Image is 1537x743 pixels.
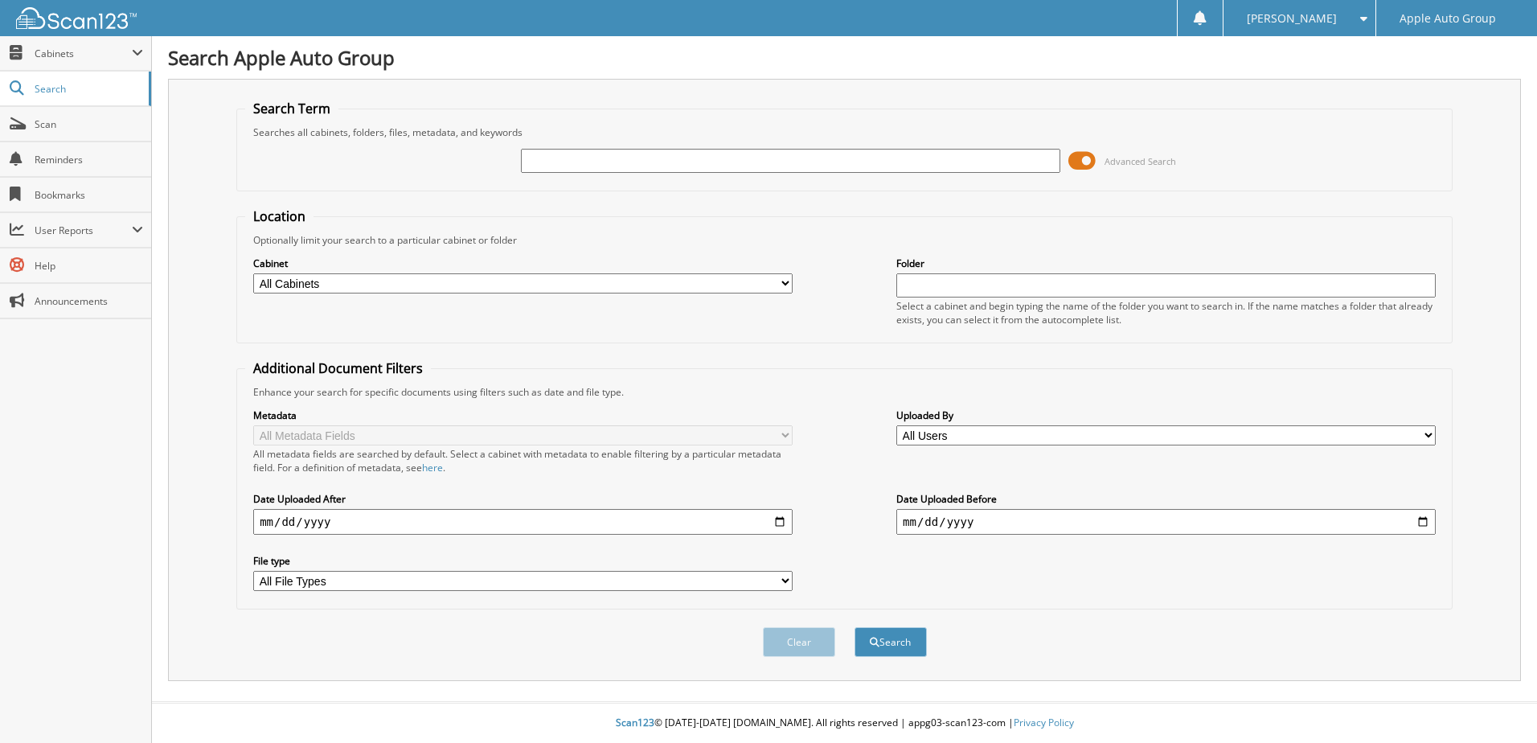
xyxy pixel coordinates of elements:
legend: Additional Document Filters [245,359,431,377]
div: Enhance your search for specific documents using filters such as date and file type. [245,385,1444,399]
h1: Search Apple Auto Group [168,44,1521,71]
span: Scan [35,117,143,131]
div: All metadata fields are searched by default. Select a cabinet with metadata to enable filtering b... [253,447,793,474]
span: Advanced Search [1105,155,1176,167]
a: Privacy Policy [1014,716,1074,729]
input: end [896,509,1436,535]
div: © [DATE]-[DATE] [DOMAIN_NAME]. All rights reserved | appg03-scan123-com | [152,704,1537,743]
span: Cabinets [35,47,132,60]
span: User Reports [35,224,132,237]
label: Folder [896,257,1436,270]
span: Bookmarks [35,188,143,202]
a: here [422,461,443,474]
label: Metadata [253,408,793,422]
label: Uploaded By [896,408,1436,422]
input: start [253,509,793,535]
div: Optionally limit your search to a particular cabinet or folder [245,233,1444,247]
span: Scan123 [616,716,654,729]
legend: Search Term [245,100,338,117]
label: File type [253,554,793,568]
label: Date Uploaded Before [896,492,1436,506]
span: Help [35,259,143,273]
div: Searches all cabinets, folders, files, metadata, and keywords [245,125,1444,139]
span: Reminders [35,153,143,166]
span: Apple Auto Group [1400,14,1496,23]
img: scan123-logo-white.svg [16,7,137,29]
button: Search [855,627,927,657]
span: Search [35,82,141,96]
span: [PERSON_NAME] [1247,14,1337,23]
div: Select a cabinet and begin typing the name of the folder you want to search in. If the name match... [896,299,1436,326]
label: Date Uploaded After [253,492,793,506]
span: Announcements [35,294,143,308]
legend: Location [245,207,314,225]
label: Cabinet [253,257,793,270]
button: Clear [763,627,835,657]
